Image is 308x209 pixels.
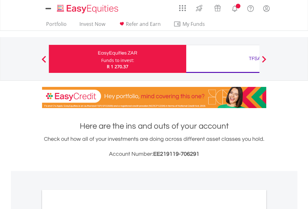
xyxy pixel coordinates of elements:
a: Home page [54,2,121,14]
a: My Profile [258,2,274,15]
span: My Funds [173,20,214,28]
a: FAQ's and Support [243,2,258,14]
img: thrive-v2.svg [194,3,204,13]
div: EasyEquities ZAR [53,49,182,57]
span: R 1 270.37 [107,64,128,69]
button: Previous [38,59,50,65]
img: EasyEquities_Logo.png [56,4,121,14]
div: Funds to invest: [101,57,134,64]
div: Check out how all of your investments are doing across different asset classes you hold. [42,135,266,159]
img: EasyCredit Promotion Banner [42,87,266,108]
a: Vouchers [208,2,227,13]
span: Refer and Earn [126,21,161,27]
img: vouchers-v2.svg [212,3,223,13]
h1: Here are the ins and outs of your account [42,121,266,132]
a: Portfolio [44,21,69,31]
a: Notifications [227,2,243,14]
span: EE219119-706291 [153,151,199,157]
button: Next [258,59,270,65]
a: AppsGrid [175,2,190,12]
h3: Account Number: [42,150,266,159]
a: Refer and Earn [116,21,163,31]
img: grid-menu-icon.svg [179,5,186,12]
a: Invest Now [77,21,108,31]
